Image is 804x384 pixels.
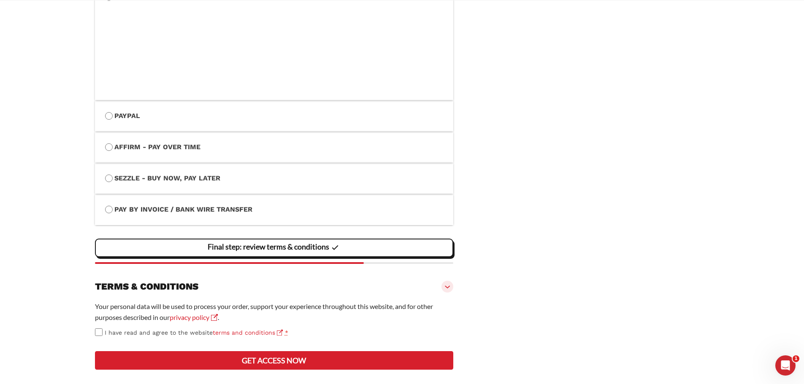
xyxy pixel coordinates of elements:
[105,206,113,213] input: Pay by Invoice / Bank Wire Transfer
[105,175,113,182] input: Sezzle - Buy Now, Pay Later
[105,329,283,336] span: I have read and agree to the website
[793,355,799,362] span: 1
[775,355,796,376] iframe: Intercom live chat
[213,329,283,336] a: terms and conditions
[170,313,218,321] a: privacy policy
[95,239,454,257] vaadin-button: Final step: review terms & conditions
[95,351,454,370] button: Get access now
[285,329,288,336] abbr: required
[95,281,198,293] h3: Terms & conditions
[105,173,444,184] label: Sezzle - Buy Now, Pay Later
[103,1,442,90] iframe: Secure payment input frame
[105,204,444,215] label: Pay by Invoice / Bank Wire Transfer
[95,301,454,323] p: Your personal data will be used to process your order, support your experience throughout this we...
[105,142,444,153] label: Affirm - Pay over time
[105,110,444,121] label: PayPal
[95,328,103,336] input: I have read and agree to the websiteterms and conditions *
[105,112,113,120] input: PayPal
[105,143,113,151] input: Affirm - Pay over time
